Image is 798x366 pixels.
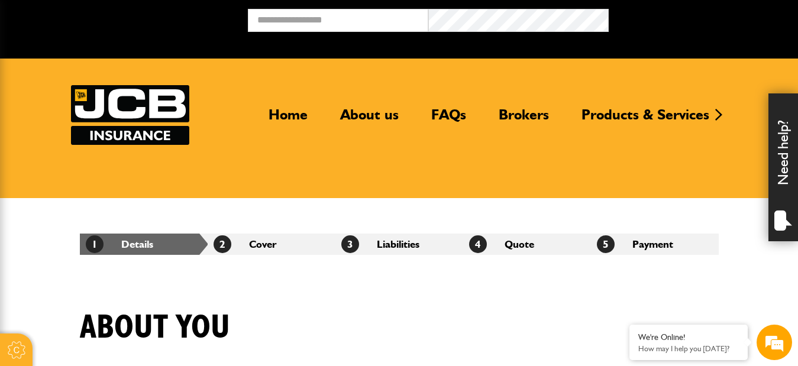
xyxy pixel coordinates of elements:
a: JCB Insurance Services [71,85,189,145]
a: Brokers [490,106,558,133]
li: Liabilities [335,234,463,255]
a: About us [331,106,408,133]
li: Quote [463,234,591,255]
a: Products & Services [573,106,718,133]
a: Home [260,106,316,133]
span: 2 [214,235,231,253]
li: Details [80,234,208,255]
span: 1 [86,235,104,253]
h1: About you [80,308,230,348]
a: FAQs [422,106,475,133]
p: How may I help you today? [638,344,739,353]
li: Payment [591,234,719,255]
li: Cover [208,234,335,255]
button: Broker Login [609,9,789,27]
div: Need help? [768,93,798,241]
div: We're Online! [638,332,739,342]
span: 4 [469,235,487,253]
span: 3 [341,235,359,253]
img: JCB Insurance Services logo [71,85,189,145]
span: 5 [597,235,615,253]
